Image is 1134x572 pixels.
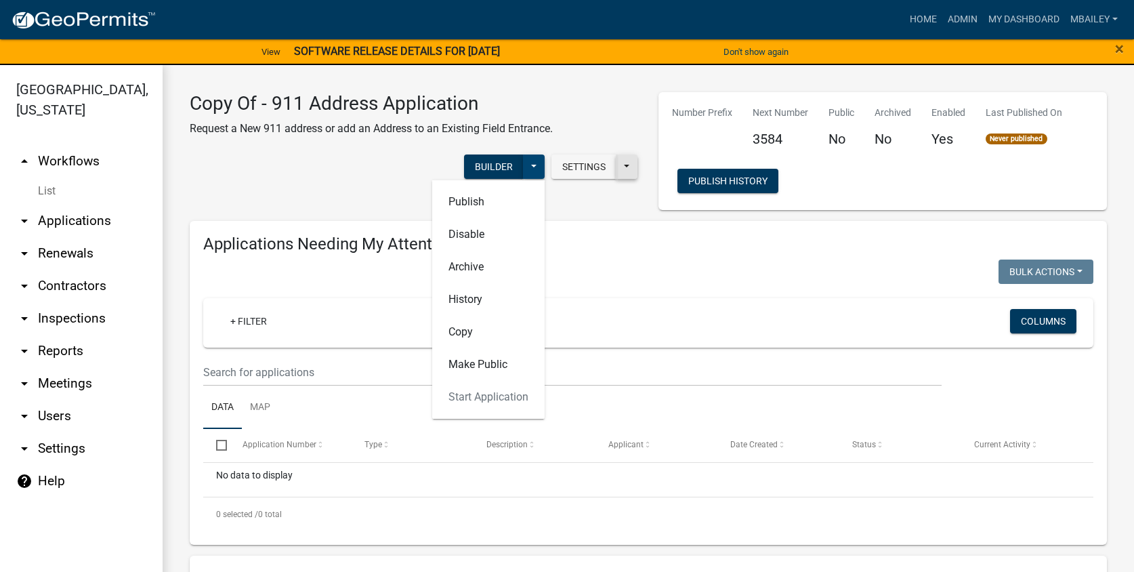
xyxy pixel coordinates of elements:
[203,234,1093,254] h4: Applications Needing My Attention
[718,41,794,63] button: Don't show again
[16,153,33,169] i: arrow_drop_up
[1115,39,1124,58] span: ×
[432,283,545,316] button: History
[243,440,316,449] span: Application Number
[730,440,778,449] span: Date Created
[229,429,351,462] datatable-header-cell: Application Number
[351,429,473,462] datatable-header-cell: Type
[203,359,942,386] input: Search for applications
[974,440,1030,449] span: Current Activity
[1010,309,1076,333] button: Columns
[672,106,732,120] p: Number Prefix
[875,131,911,147] h5: No
[16,375,33,392] i: arrow_drop_down
[203,497,1093,531] div: 0 total
[717,429,839,462] datatable-header-cell: Date Created
[677,176,778,187] wm-modal-confirm: Workflow Publish History
[16,473,33,489] i: help
[983,7,1065,33] a: My Dashboard
[16,343,33,359] i: arrow_drop_down
[432,251,545,283] button: Archive
[551,155,616,179] button: Settings
[595,429,717,462] datatable-header-cell: Applicant
[474,429,595,462] datatable-header-cell: Description
[986,106,1062,120] p: Last Published On
[256,41,286,63] a: View
[1115,41,1124,57] button: Close
[432,218,545,251] button: Disable
[203,429,229,462] datatable-header-cell: Select
[464,155,524,179] button: Builder
[364,440,382,449] span: Type
[961,429,1083,462] datatable-header-cell: Current Activity
[942,7,983,33] a: Admin
[852,440,876,449] span: Status
[1065,7,1123,33] a: mbailey
[16,310,33,327] i: arrow_drop_down
[931,106,965,120] p: Enabled
[828,106,854,120] p: Public
[16,441,33,457] i: arrow_drop_down
[839,429,961,462] datatable-header-cell: Status
[753,131,808,147] h5: 3584
[16,278,33,294] i: arrow_drop_down
[608,440,644,449] span: Applicant
[986,134,1047,144] span: Never published
[828,131,854,147] h5: No
[931,131,965,147] h5: Yes
[219,309,278,333] a: + Filter
[875,106,911,120] p: Archived
[432,348,545,381] button: Make Public
[904,7,942,33] a: Home
[999,260,1093,284] button: Bulk Actions
[16,245,33,262] i: arrow_drop_down
[16,213,33,229] i: arrow_drop_down
[216,510,258,519] span: 0 selected /
[190,92,553,115] h3: Copy Of - 911 Address Application
[203,386,242,430] a: Data
[486,440,528,449] span: Description
[242,386,278,430] a: Map
[753,106,808,120] p: Next Number
[432,186,545,218] button: Publish
[677,169,778,193] button: Publish History
[190,121,553,137] p: Request a New 911 address or add an Address to an Existing Field Entrance.
[294,45,500,58] strong: SOFTWARE RELEASE DETAILS FOR [DATE]
[432,316,545,348] button: Copy
[16,408,33,424] i: arrow_drop_down
[203,463,1093,497] div: No data to display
